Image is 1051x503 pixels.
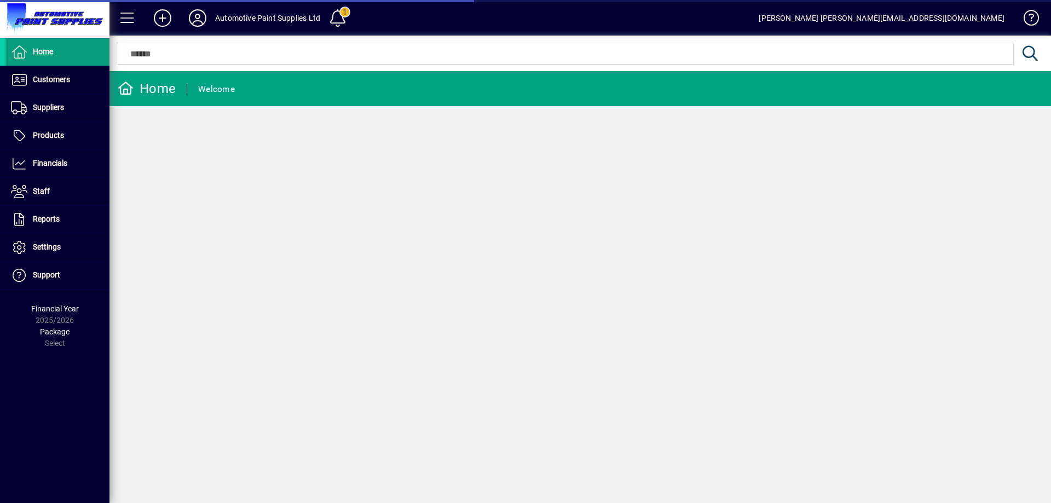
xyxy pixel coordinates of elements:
[5,234,109,261] a: Settings
[33,75,70,84] span: Customers
[31,304,79,313] span: Financial Year
[33,131,64,140] span: Products
[759,9,1004,27] div: [PERSON_NAME] [PERSON_NAME][EMAIL_ADDRESS][DOMAIN_NAME]
[33,187,50,195] span: Staff
[118,80,176,97] div: Home
[5,122,109,149] a: Products
[33,242,61,251] span: Settings
[33,215,60,223] span: Reports
[5,178,109,205] a: Staff
[5,66,109,94] a: Customers
[5,150,109,177] a: Financials
[5,262,109,289] a: Support
[145,8,180,28] button: Add
[5,94,109,122] a: Suppliers
[33,47,53,56] span: Home
[33,270,60,279] span: Support
[215,9,320,27] div: Automotive Paint Supplies Ltd
[33,159,67,167] span: Financials
[40,327,70,336] span: Package
[33,103,64,112] span: Suppliers
[198,80,235,98] div: Welcome
[5,206,109,233] a: Reports
[1015,2,1037,38] a: Knowledge Base
[180,8,215,28] button: Profile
